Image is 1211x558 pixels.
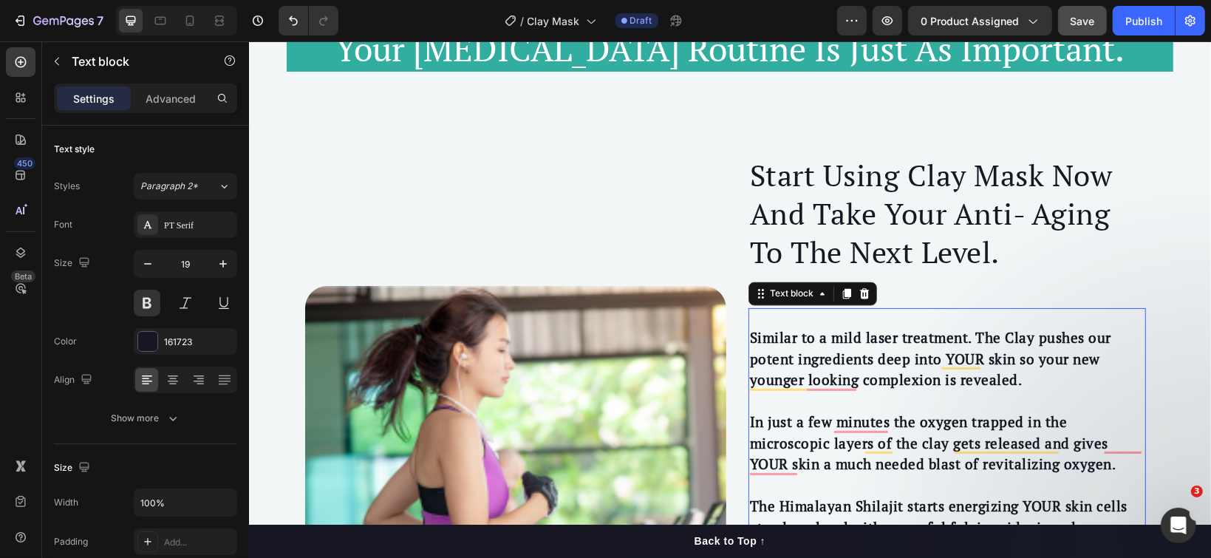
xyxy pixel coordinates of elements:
[54,143,95,156] div: Text style
[501,371,867,432] strong: In just a few minutes the oxygen trapped in the microscopic layers of the clay gets released and ...
[54,180,80,193] div: Styles
[24,38,35,50] img: website_grey.svg
[164,536,233,549] div: Add...
[54,370,95,390] div: Align
[1125,13,1162,29] div: Publish
[134,173,237,200] button: Paragraph 2*
[164,219,233,232] div: PT Serif
[164,336,233,349] div: 161723
[521,13,525,29] span: /
[54,335,77,348] div: Color
[54,405,237,432] button: Show more
[41,24,72,35] div: v 4.0.25
[163,87,249,97] div: Keywords by Traffic
[24,24,35,35] img: logo_orange.svg
[54,458,93,478] div: Size
[1161,508,1196,543] iframe: Intercom live chat
[6,6,110,35] button: 7
[56,87,132,97] div: Domain Overview
[501,455,879,495] strong: The Himalayan Shilajit starts energizing YOUR skin cells at a deep level with powerful fulvic aci...
[921,13,1019,29] span: 0 product assigned
[446,492,516,508] div: Back to Top ↑
[54,535,88,548] div: Padding
[54,496,78,509] div: Width
[249,41,1211,558] iframe: To enrich screen reader interactions, please activate Accessibility in Grammarly extension settings
[54,254,93,273] div: Size
[528,13,580,29] span: Clay Mask
[11,271,35,282] div: Beta
[1071,15,1095,27] span: Save
[908,6,1052,35] button: 0 product assigned
[279,6,338,35] div: Undo/Redo
[40,86,52,98] img: tab_domain_overview_orange.svg
[1191,486,1203,497] span: 3
[146,91,196,106] p: Advanced
[72,52,197,70] p: Text block
[134,489,236,516] input: Auto
[1113,6,1175,35] button: Publish
[14,157,35,169] div: 450
[140,180,198,193] span: Paragraph 2*
[97,12,103,30] p: 7
[73,91,115,106] p: Settings
[38,38,163,50] div: Domain: [DOMAIN_NAME]
[147,86,159,98] img: tab_keywords_by_traffic_grey.svg
[112,411,180,426] div: Show more
[499,113,897,231] h2: Start Using Clay Mask Now And Take Your Anti- Aging To The Next Level.
[630,14,652,27] span: Draft
[501,287,862,347] strong: Similar to a mild laser treatment. The Clay pushes our potent ingredients deep into YOUR skin so ...
[1058,6,1107,35] button: Save
[54,218,72,231] div: Font
[518,246,567,259] div: Text block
